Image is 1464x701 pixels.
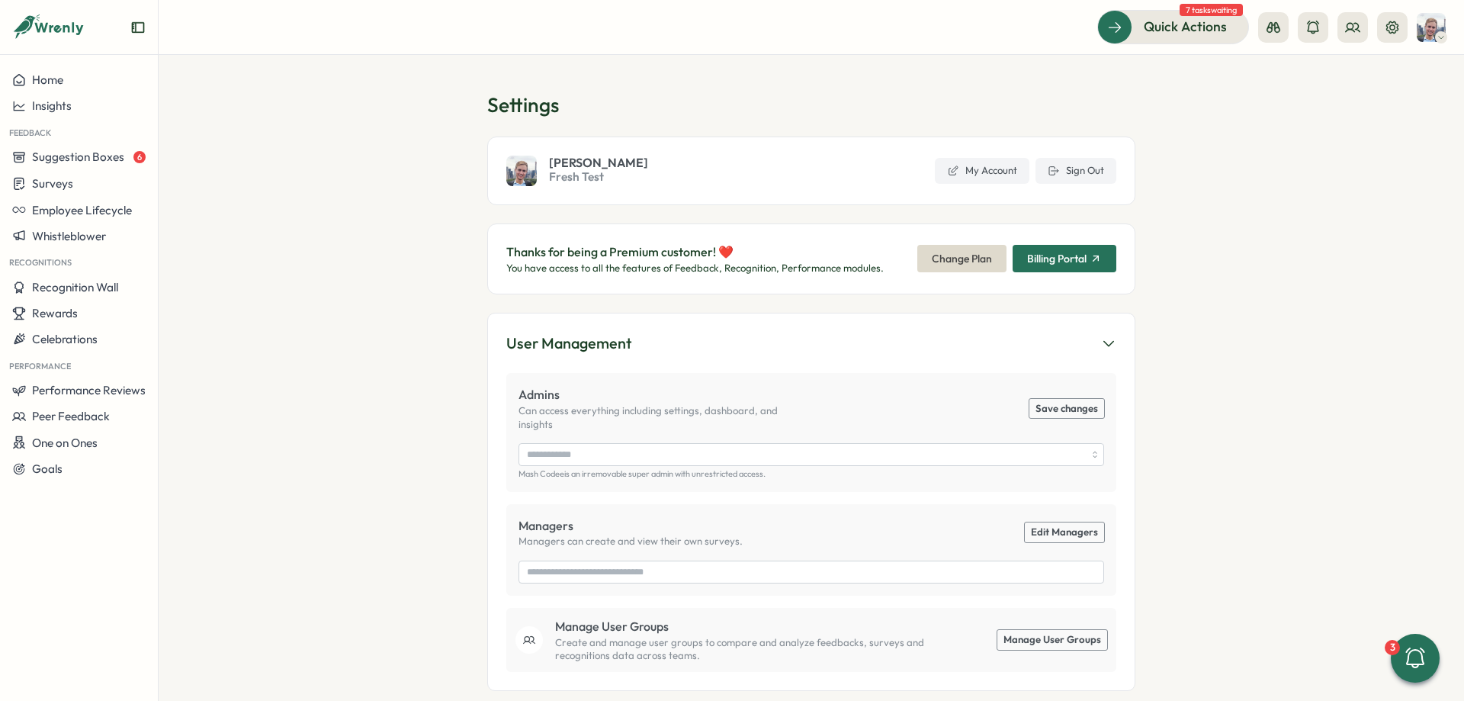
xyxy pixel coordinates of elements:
[32,72,63,87] span: Home
[549,156,648,169] span: [PERSON_NAME]
[506,156,537,186] img: Matt Brooks
[506,332,1116,355] button: User Management
[32,229,106,243] span: Whistleblower
[518,469,1104,479] p: Mash Codee is an irremovable super admin with unrestricted access.
[506,332,631,355] div: User Management
[518,385,811,404] p: Admins
[32,150,124,164] span: Suggestion Boxes
[32,280,118,294] span: Recognition Wall
[133,151,146,163] span: 6
[32,436,98,450] span: One on Ones
[518,516,743,535] p: Managers
[965,164,1017,178] span: My Account
[917,245,1006,272] button: Change Plan
[1066,164,1104,178] span: Sign Out
[506,243,884,262] p: Thanks for being a Premium customer! ❤️
[1035,158,1116,184] button: Sign Out
[1097,10,1249,43] button: Quick Actions
[32,203,132,217] span: Employee Lifecycle
[32,98,72,113] span: Insights
[32,409,110,423] span: Peer Feedback
[1144,17,1227,37] span: Quick Actions
[1029,399,1104,419] button: Save changes
[1385,640,1400,655] div: 3
[997,630,1107,650] a: Manage User Groups
[518,404,811,431] p: Can access everything including settings, dashboard, and insights
[1013,245,1116,272] button: Billing Portal
[32,306,78,320] span: Rewards
[1417,13,1446,42] img: Matt Brooks
[555,617,945,636] p: Manage User Groups
[1027,253,1087,264] span: Billing Portal
[932,246,992,272] span: Change Plan
[32,176,73,191] span: Surveys
[32,383,146,397] span: Performance Reviews
[1025,523,1104,542] a: Edit Managers
[32,332,98,346] span: Celebrations
[1391,634,1440,683] button: 3
[506,262,884,275] p: You have access to all the features of Feedback, Recognition, Performance modules.
[487,92,1135,118] h1: Settings
[1180,4,1243,16] span: 7 tasks waiting
[32,461,63,476] span: Goals
[130,20,146,35] button: Expand sidebar
[518,535,743,548] p: Managers can create and view their own surveys.
[555,636,945,663] p: Create and manage user groups to compare and analyze feedbacks, surveys and recognitions data acr...
[549,169,648,185] span: Fresh Test
[935,158,1029,184] a: My Account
